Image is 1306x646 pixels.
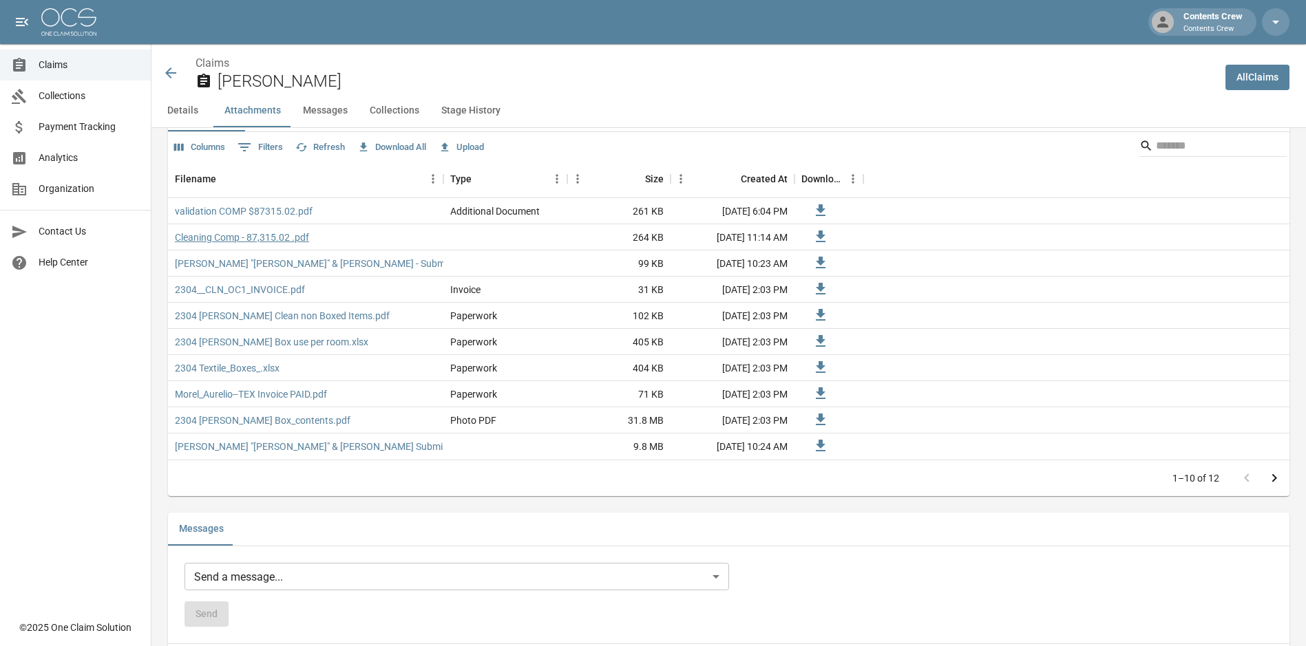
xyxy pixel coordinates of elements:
a: [PERSON_NAME] "[PERSON_NAME]" & [PERSON_NAME] - Submission Packet: Cover Letter.pdf [175,257,575,270]
div: [DATE] 2:03 PM [671,381,794,407]
a: 2304 Textile_Boxes_.xlsx [175,361,280,375]
span: Analytics [39,151,140,165]
span: Help Center [39,255,140,270]
p: Contents Crew [1183,23,1243,35]
button: Go to next page [1261,464,1288,492]
button: Collections [359,94,430,127]
a: Claims [196,56,229,69]
button: Menu [843,169,863,189]
div: Search [1139,135,1287,160]
div: anchor tabs [151,94,1306,127]
button: open drawer [8,8,36,36]
span: Contact Us [39,224,140,239]
nav: breadcrumb [196,55,1214,72]
button: Stage History [430,94,512,127]
div: Download [794,160,863,198]
div: 102 KB [567,303,671,329]
button: Refresh [292,137,348,158]
div: Invoice [450,283,481,297]
a: Cleaning Comp - 87,315.02 .pdf [175,230,309,244]
button: Upload [435,137,487,158]
div: related-list tabs [168,513,1289,546]
a: AllClaims [1225,65,1289,90]
div: 264 KB [567,224,671,250]
div: Created At [671,160,794,198]
div: Created At [741,160,788,198]
button: Download All [354,137,430,158]
h2: [PERSON_NAME] [218,72,1214,91]
div: 31.8 MB [567,407,671,433]
div: 261 KB [567,198,671,224]
div: [DATE] 2:03 PM [671,355,794,381]
div: Paperwork [450,387,497,401]
div: [DATE] 10:24 AM [671,433,794,460]
a: 2304__CLN_OC1_INVOICE.pdf [175,283,305,297]
a: Morel_Aurelio--TEX Invoice PAID.pdf [175,387,327,401]
div: [DATE] 2:03 PM [671,407,794,433]
button: Menu [547,169,567,189]
button: Messages [292,94,359,127]
button: Show filters [234,136,286,158]
span: Collections [39,89,140,103]
div: 31 KB [567,277,671,303]
div: Type [443,160,567,198]
button: Messages [168,513,235,546]
span: Payment Tracking [39,120,140,134]
p: 1–10 of 12 [1172,471,1219,485]
button: Menu [671,169,691,189]
div: 9.8 MB [567,433,671,460]
div: Type [450,160,472,198]
div: Paperwork [450,361,497,375]
a: [PERSON_NAME] "[PERSON_NAME]" & [PERSON_NAME] Submission Packet.pdf [175,440,514,453]
button: Attachments [213,94,292,127]
button: Details [151,94,213,127]
div: Download [801,160,843,198]
div: Size [567,160,671,198]
div: Photo PDF [450,413,496,427]
div: 404 KB [567,355,671,381]
div: [DATE] 2:03 PM [671,303,794,329]
button: Select columns [171,137,229,158]
span: Claims [39,58,140,72]
span: Organization [39,182,140,196]
div: Send a message... [185,563,729,590]
button: Menu [567,169,588,189]
div: Paperwork [450,309,497,323]
button: Menu [423,169,443,189]
div: 71 KB [567,381,671,407]
div: Filename [168,160,443,198]
a: validation COMP $87315.02.pdf [175,204,313,218]
div: [DATE] 11:14 AM [671,224,794,250]
div: 99 KB [567,250,671,277]
div: Additional Document [450,204,540,218]
div: Filename [175,160,216,198]
div: 405 KB [567,329,671,355]
a: 2304 [PERSON_NAME] Box_contents.pdf [175,413,350,427]
a: 2304 [PERSON_NAME] Box use per room.xlsx [175,335,368,349]
div: [DATE] 2:03 PM [671,329,794,355]
div: [DATE] 10:23 AM [671,250,794,277]
div: Size [645,160,664,198]
img: ocs-logo-white-transparent.png [41,8,96,36]
div: [DATE] 6:04 PM [671,198,794,224]
div: Contents Crew [1178,10,1248,34]
a: 2304 [PERSON_NAME] Clean non Boxed Items.pdf [175,309,390,323]
div: Paperwork [450,335,497,349]
div: [DATE] 2:03 PM [671,277,794,303]
div: © 2025 One Claim Solution [19,621,131,634]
